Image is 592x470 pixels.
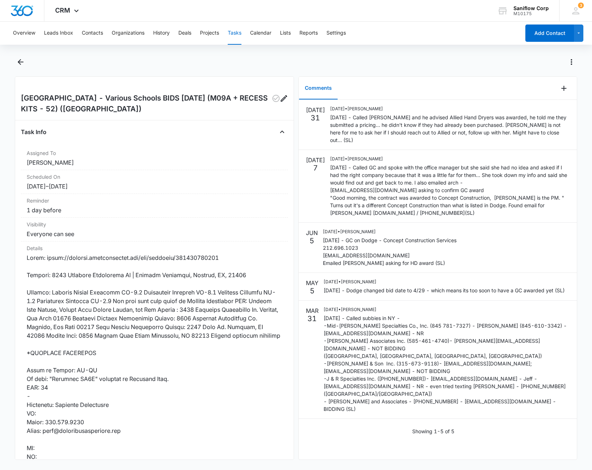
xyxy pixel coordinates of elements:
dd: [PERSON_NAME] [27,158,282,167]
button: Add Contact [525,25,574,42]
p: [DATE] - GC on Dodge - Concept Construction Services 212.696.1023 [EMAIL_ADDRESS][DOMAIN_NAME] Em... [323,236,457,267]
dd: Everyone can see [27,230,282,238]
button: Deals [178,22,191,45]
dd: [DATE] – [DATE] [27,182,282,191]
button: Projects [200,22,219,45]
div: VisibilityEveryone can see [21,218,288,241]
button: Close [276,126,288,138]
button: Organizations [112,22,144,45]
dd: 1 day before [27,206,282,214]
div: account name [513,5,549,11]
dt: Assigned To [27,149,282,157]
h2: [GEOGRAPHIC_DATA] - Various Schools BIDS [DATE] (M09A + RECESS KITS - 52) ([GEOGRAPHIC_DATA]) [21,93,272,114]
p: [DATE] [306,106,325,114]
p: [DATE] • [PERSON_NAME] [330,106,570,112]
p: [DATE] [306,156,325,164]
button: Edit [280,93,288,104]
button: Reports [299,22,318,45]
p: 5 [310,287,315,294]
button: Leads Inbox [44,22,73,45]
button: Tasks [228,22,241,45]
p: [DATE] • [PERSON_NAME] [330,156,570,162]
div: notifications count [578,3,584,8]
button: Calendar [250,22,271,45]
div: Reminder1 day before [21,194,288,218]
p: 7 [313,164,318,172]
p: [DATE] - Called [PERSON_NAME] and he advised Allied Hand Dryers was awarded, he told me they subm... [330,114,570,144]
p: Showing 1-5 of 5 [412,427,454,435]
dt: Scheduled On [27,173,282,181]
button: Settings [326,22,346,45]
p: MAR [306,306,319,315]
span: CRM [55,6,70,14]
h4: Task Info [21,128,46,136]
p: [DATE] • [PERSON_NAME] [323,229,457,235]
p: MAY [306,279,319,287]
div: Assigned To[PERSON_NAME] [21,146,288,170]
p: 5 [310,237,314,244]
div: Scheduled On[DATE]–[DATE] [21,170,288,194]
p: 31 [311,114,320,121]
p: [DATE] • [PERSON_NAME] [324,279,565,285]
dt: Visibility [27,221,282,228]
span: 3 [578,3,584,8]
button: History [153,22,170,45]
button: Contacts [82,22,103,45]
p: [DATE] - Dodge changed bid date to 4/29 - which means its too soon to have a GC awarded yet (SL) [324,287,565,294]
button: Overview [13,22,35,45]
button: Lists [280,22,291,45]
dt: Details [27,244,282,252]
button: Actions [566,56,577,68]
p: JUN [306,229,318,237]
button: Back [15,56,26,68]
dt: Reminder [27,197,282,204]
p: 31 [307,315,317,322]
div: account id [513,11,549,16]
button: Add Comment [558,83,570,94]
p: [DATE] • [PERSON_NAME] [324,306,570,313]
p: [DATE] - Called subbies in NY - -Mid-[PERSON_NAME] Specialties Co., Inc. (845 781-7327) - [PERSON... [324,314,570,413]
button: Comments [299,77,338,99]
p: [DATE] - Called GC and spoke with the office manager but she said she had no idea and asked if I ... [330,164,570,217]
